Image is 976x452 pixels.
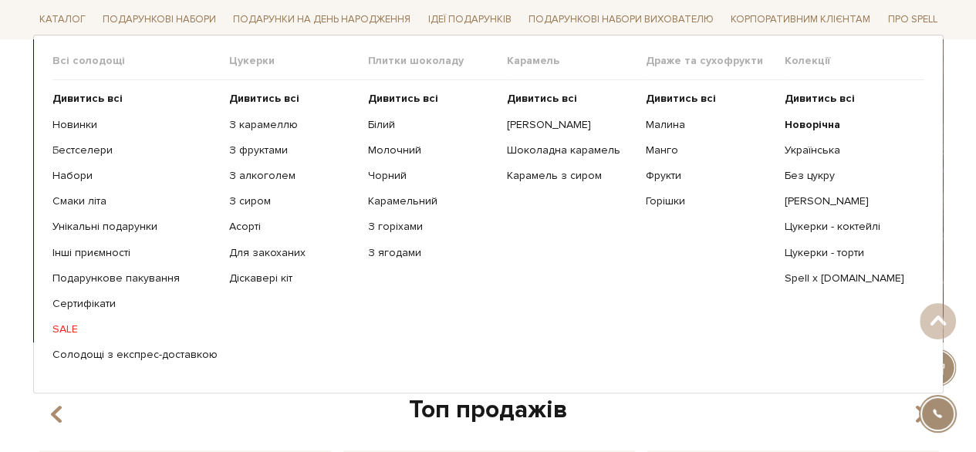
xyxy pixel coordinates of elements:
a: Горішки [646,194,773,208]
a: З горіхами [368,220,495,234]
b: Дивитись всі [507,92,577,105]
b: Дивитись всі [368,92,438,105]
div: Каталог [33,35,944,393]
span: Плитки шоколаду [368,54,507,68]
a: Подарункове пакування [52,272,218,285]
a: Подарункові набори вихователю [522,6,720,32]
span: Цукерки [229,54,368,68]
b: Новорічна [785,117,840,130]
a: Білий [368,117,495,131]
a: Дивитись всі [52,92,218,106]
a: Шоколадна карамель [507,143,634,157]
a: Про Spell [881,8,943,32]
div: Топ продажів [33,394,944,427]
a: Фрукти [646,169,773,183]
a: Солодощі з експрес-доставкою [52,348,218,362]
a: Карамельний [368,194,495,208]
a: Подарунки на День народження [227,8,417,32]
span: Всі солодощі [52,54,229,68]
b: Дивитись всі [646,92,716,105]
a: Бестселери [52,143,218,157]
a: Молочний [368,143,495,157]
a: Малина [646,117,773,131]
a: Карамель з сиром [507,169,634,183]
a: [PERSON_NAME] [785,194,912,208]
a: Цукерки - торти [785,245,912,259]
a: Інші приємності [52,245,218,259]
a: Корпоративним клієнтам [724,6,876,32]
a: Смаки літа [52,194,218,208]
a: Набори [52,169,218,183]
a: Подарункові набори [96,8,222,32]
a: Сертифікати [52,297,218,311]
a: Дивитись всі [368,92,495,106]
a: Асорті [229,220,356,234]
a: Українська [785,143,912,157]
a: Цукерки - коктейлі [785,220,912,234]
a: Діскавері кіт [229,272,356,285]
span: Колекції [785,54,924,68]
a: Новинки [52,117,218,131]
a: SALE [52,322,218,336]
a: З фруктами [229,143,356,157]
a: Ідеї подарунків [421,8,517,32]
b: Дивитись всі [52,92,123,105]
a: Spell x [DOMAIN_NAME] [785,272,912,285]
a: Манго [646,143,773,157]
a: З карамеллю [229,117,356,131]
a: Дивитись всі [785,92,912,106]
a: Дивитись всі [646,92,773,106]
a: З сиром [229,194,356,208]
a: [PERSON_NAME] [507,117,634,131]
b: Дивитись всі [785,92,855,105]
a: Дивитись всі [229,92,356,106]
a: Чорний [368,169,495,183]
a: Дивитись всі [507,92,634,106]
a: Новорічна [785,117,912,131]
a: Унікальні подарунки [52,220,218,234]
span: Карамель [507,54,646,68]
a: З ягодами [368,245,495,259]
a: З алкоголем [229,169,356,183]
a: Для закоханих [229,245,356,259]
a: Без цукру [785,169,912,183]
b: Дивитись всі [229,92,299,105]
span: Драже та сухофрукти [646,54,785,68]
a: Каталог [33,8,92,32]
